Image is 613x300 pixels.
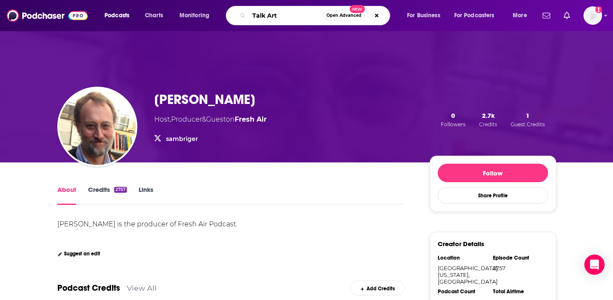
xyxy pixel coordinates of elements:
[407,10,440,21] span: For Business
[493,265,543,271] div: 2757
[539,8,554,23] a: Show notifications dropdown
[441,121,466,127] span: Followers
[560,8,573,23] a: Show notifications dropdown
[249,9,323,22] input: Search podcasts, credits, & more...
[595,6,602,13] svg: Add a profile image
[57,251,101,257] a: Suggest an edit
[438,111,468,128] button: 0Followers
[127,284,157,292] a: View All
[482,112,495,119] span: 2.7k
[234,6,398,25] div: Search podcasts, credits, & more...
[479,121,497,127] span: Credits
[59,88,136,165] img: Sam Briger
[170,115,171,123] span: ,
[449,9,507,22] button: open menu
[438,255,487,261] div: Location
[154,115,170,123] span: Host
[206,115,226,123] span: Guest
[104,10,129,21] span: Podcasts
[57,186,76,205] a: About
[526,112,530,119] span: 1
[438,240,484,248] h3: Creator Details
[99,9,140,22] button: open menu
[584,6,602,25] img: User Profile
[114,187,127,193] div: 2757
[166,135,198,143] a: sambriger
[179,10,209,21] span: Monitoring
[438,288,487,295] div: Podcast Count
[57,283,120,293] a: Podcast Credits
[323,11,365,21] button: Open AdvancedNew
[584,6,602,25] button: Show profile menu
[508,111,547,128] button: 1Guest Credits
[584,255,605,275] div: Open Intercom Messenger
[350,5,365,13] span: New
[511,121,545,127] span: Guest Credits
[174,9,220,22] button: open menu
[454,10,495,21] span: For Podcasters
[7,8,88,24] img: Podchaser - Follow, Share and Rate Podcasts
[451,112,455,119] span: 0
[88,186,127,205] a: Credits2757
[493,288,543,295] div: Total Airtime
[507,9,538,22] button: open menu
[438,187,548,204] button: Share Profile
[202,115,206,123] span: &
[154,91,255,108] h1: [PERSON_NAME]
[584,6,602,25] span: Logged in as gmalloy
[139,9,168,22] a: Charts
[350,281,404,295] a: Add Credits
[493,255,543,261] div: Episode Count
[226,115,267,123] span: on
[438,265,487,285] div: [GEOGRAPHIC_DATA], [US_STATE], [GEOGRAPHIC_DATA]
[139,186,153,205] a: Links
[235,115,267,123] a: Fresh Air
[327,13,361,18] span: Open Advanced
[57,220,237,228] div: [PERSON_NAME] is the producer of Fresh Air Podcast.
[513,10,527,21] span: More
[145,10,163,21] span: Charts
[171,115,202,123] span: Producer
[401,9,451,22] button: open menu
[438,164,548,182] button: Follow
[476,111,500,128] button: 2.7kCredits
